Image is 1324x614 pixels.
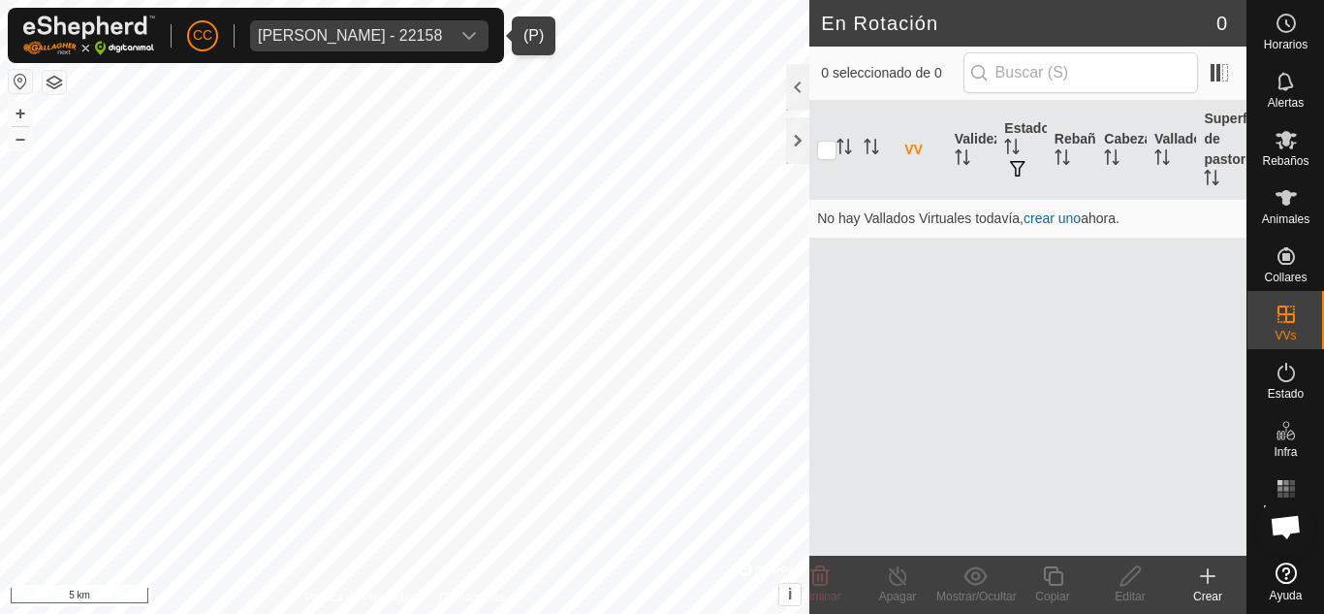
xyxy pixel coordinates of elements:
th: Rebaño [1047,101,1097,200]
div: dropdown trigger [450,20,489,51]
th: Cabezas [1096,101,1147,200]
a: crear uno [1024,210,1081,226]
span: VVs [1275,330,1296,341]
span: i [788,586,792,602]
div: Copiar [1014,588,1091,605]
span: Infra [1274,446,1297,458]
div: Chat abierto [1257,498,1315,556]
td: No hay Vallados Virtuales todavía, ahora. [809,199,1246,238]
div: Editar [1091,588,1169,605]
button: Capas del Mapa [43,71,66,94]
span: 0 [1216,9,1227,38]
p-sorticon: Activar para ordenar [1004,142,1020,157]
span: Ricardo Castro Marin - 22158 [250,20,450,51]
th: Estado [996,101,1047,200]
span: Rebaños [1262,155,1308,167]
div: [PERSON_NAME] - 22158 [258,28,442,44]
span: CC [193,25,212,46]
span: Alertas [1268,97,1304,109]
button: – [9,127,32,150]
th: Vallado [1147,101,1197,200]
span: Collares [1264,272,1307,283]
span: Horarios [1264,39,1308,50]
button: i [779,584,801,605]
a: Política de Privacidad [304,589,416,606]
a: Contáctenos [440,589,505,606]
div: Mostrar/Ocultar [936,588,1014,605]
div: Crear [1169,588,1246,605]
p-sorticon: Activar para ordenar [1104,152,1119,168]
input: Buscar (S) [963,52,1198,93]
th: Validez [947,101,997,200]
h2: En Rotación [821,12,1216,35]
button: + [9,102,32,125]
p-sorticon: Activar para ordenar [864,142,879,157]
span: 0 seleccionado de 0 [821,63,962,83]
button: Restablecer Mapa [9,70,32,93]
p-sorticon: Activar para ordenar [1055,152,1070,168]
p-sorticon: Activar para ordenar [1204,173,1219,188]
span: Animales [1262,213,1309,225]
span: Mapa de Calor [1252,504,1319,528]
span: Ayuda [1270,590,1303,601]
p-sorticon: Activar para ordenar [836,142,852,157]
p-sorticon: Activar para ordenar [955,152,970,168]
img: Logo Gallagher [23,16,155,55]
span: Estado [1268,388,1304,400]
th: VV [897,101,947,200]
a: Ayuda [1247,555,1324,609]
span: Eliminar [799,590,840,603]
th: Superficie de pastoreo [1196,101,1246,200]
div: Apagar [859,588,936,605]
p-sorticon: Activar para ordenar [1154,152,1170,168]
